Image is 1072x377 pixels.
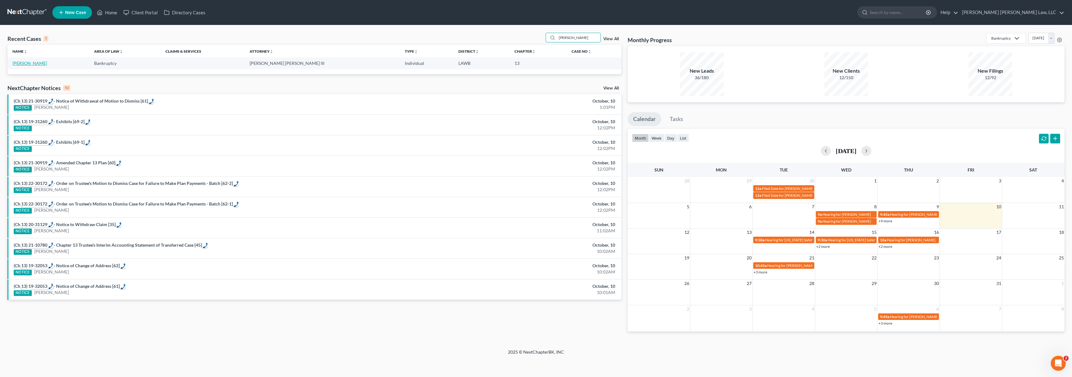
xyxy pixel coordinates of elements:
a: (Ch13) 21-30919- Amended Chapter 13 Plan [60] [14,160,115,165]
span: Mon [716,167,727,172]
span: 20 [746,254,752,262]
div: Call: 13) 20-31129 [20,221,54,228]
span: Thu [904,167,913,172]
div: 12/150 [824,75,868,81]
span: Tue [780,167,788,172]
div: NOTICE [14,249,32,255]
div: Call: 13) 19-32053 [20,283,54,289]
div: NOTICE [14,229,32,234]
h2: [DATE] [836,147,856,154]
div: October, 10 [419,139,615,145]
span: Wed [841,167,851,172]
div: Call: 13) 22-30172 [20,180,54,186]
img: hfpfyWBK5wQHBAGPgDf9c6qAYOxxMAAAAASUVORK5CYII= [48,201,53,207]
span: 17 [996,229,1002,236]
span: 9:45a [880,314,889,319]
img: hfpfyWBK5wQHBAGPgDf9c6qAYOxxMAAAAASUVORK5CYII= [121,263,126,269]
div: NOTICE [14,187,32,193]
img: hfpfyWBK5wQHBAGPgDf9c6qAYOxxMAAAAASUVORK5CYII= [234,201,239,207]
div: 36/180 [680,75,724,81]
div: Call: 13) 21-10780 [202,242,208,248]
div: NOTICE [14,146,32,152]
a: [PERSON_NAME] [34,104,69,110]
div: 12:02PM [419,186,615,193]
div: NOTICE [14,290,32,296]
span: 19 [684,254,690,262]
img: hfpfyWBK5wQHBAGPgDf9c6qAYOxxMAAAAASUVORK5CYII= [48,242,53,248]
span: 12 [684,229,690,236]
div: Call: 13) 22-30172 [233,201,239,207]
div: Call: 13) 21-10780 [20,242,54,248]
a: [PERSON_NAME] [34,269,69,275]
a: (Ch13) 19-31260- Exhibits [69-1] [14,139,84,145]
span: 8 [873,203,877,210]
span: 7 [811,203,815,210]
div: Call: 13) 21-30919 [20,98,54,104]
span: 2 [936,177,940,185]
div: New Leads [680,67,724,75]
span: 21 [809,254,815,262]
span: 3 [749,305,752,313]
div: Call: 13) 19-32053 [120,283,126,289]
div: 12:02PM [419,207,615,213]
span: 27 [746,280,752,287]
div: NextChapter Notices [7,84,70,92]
img: hfpfyWBK5wQHBAGPgDf9c6qAYOxxMAAAAASUVORK5CYII= [48,263,53,268]
span: 6 [749,203,752,210]
span: 12a [755,193,761,198]
div: Call: 13) 21-30919 [20,160,54,166]
a: Client Portal [120,7,161,18]
a: +9 more [878,219,892,223]
div: Call: 13) 19-32053 [20,263,54,269]
span: 1 [873,177,877,185]
span: 15 [871,229,877,236]
div: New Clients [824,67,868,75]
div: October, 10 [419,201,615,207]
div: Call: 13) 19-32053 [120,263,126,269]
td: LAWB [453,57,510,69]
span: 28 [684,177,690,185]
a: (Ch13) 21-10780- Chapter 13 Trustee's Interim Accounting Statement of Transferred Case [45] [14,242,202,248]
div: October, 10 [419,242,615,248]
div: New Filings [969,67,1012,75]
i: unfold_more [119,50,123,54]
span: Fri [968,167,974,172]
span: 1 [1061,280,1065,287]
a: [PERSON_NAME] [PERSON_NAME] Law, LLC [959,7,1064,18]
img: hfpfyWBK5wQHBAGPgDf9c6qAYOxxMAAAAASUVORK5CYII= [48,98,53,104]
span: 13 [746,229,752,236]
a: [PERSON_NAME] [34,228,69,234]
div: Call: 13) 22-30172 [20,201,54,207]
i: unfold_more [414,50,418,54]
input: Search by name... [870,7,927,18]
div: NOTICE [14,167,32,172]
a: (Ch13) 20-31129- Notice to Withdraw Claim [35] [14,222,116,227]
span: Hearing for [PERSON_NAME] [767,263,816,268]
span: 5 [873,305,877,313]
span: 16 [933,229,940,236]
button: list [677,134,689,142]
span: Hearing for [PERSON_NAME] [890,212,939,217]
img: hfpfyWBK5wQHBAGPgDf9c6qAYOxxMAAAAASUVORK5CYII= [48,119,53,124]
span: 5 [686,203,690,210]
a: Tasks [664,112,689,126]
span: 14 [809,229,815,236]
span: 29 [746,177,752,185]
a: [PERSON_NAME] [34,166,69,172]
iframe: Intercom live chat [1051,356,1066,371]
div: October, 10 [419,160,615,166]
a: (Ch13) 22-30172- Order on Trustee's Motion to Dismiss Case for Failure to Make Plan Payments - Ba... [14,181,233,186]
span: Hearing for [PERSON_NAME] [822,212,871,217]
div: 10 [63,85,70,91]
a: [PERSON_NAME] [34,289,69,296]
img: hfpfyWBK5wQHBAGPgDf9c6qAYOxxMAAAAASUVORK5CYII= [121,284,126,289]
a: Calendar [628,112,661,126]
a: Districtunfold_more [458,49,479,54]
span: Hearing for [US_STATE] Safety Association of Timbermen - Self I [765,238,868,242]
div: Bankruptcy [991,36,1011,41]
a: Attorneyunfold_more [250,49,273,54]
div: 12:02PM [419,125,615,131]
span: 9:30a [755,238,764,242]
div: NOTICE [14,105,32,111]
a: Case Nounfold_more [572,49,591,54]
